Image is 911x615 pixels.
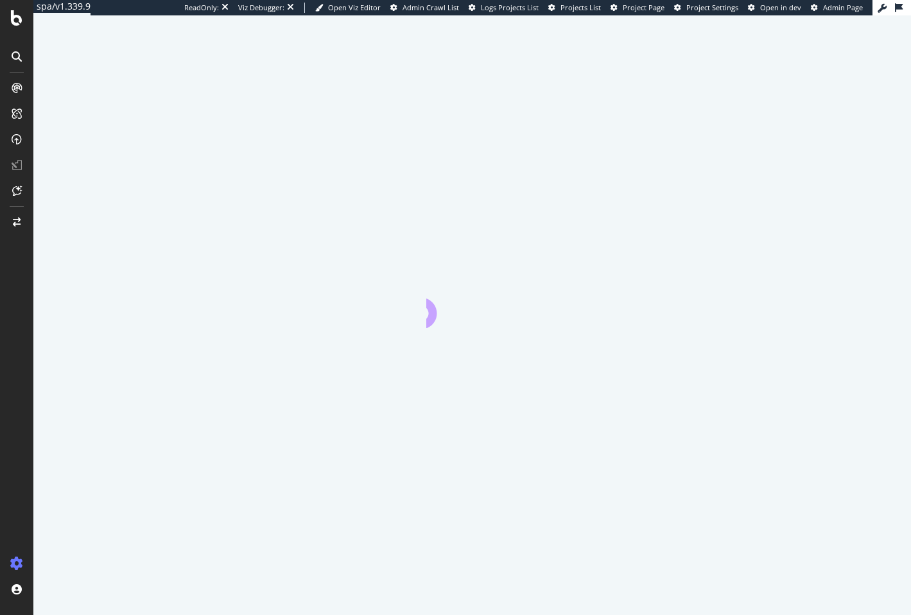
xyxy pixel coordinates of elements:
[328,3,381,12] span: Open Viz Editor
[623,3,664,12] span: Project Page
[390,3,459,13] a: Admin Crawl List
[611,3,664,13] a: Project Page
[686,3,738,12] span: Project Settings
[548,3,601,13] a: Projects List
[748,3,801,13] a: Open in dev
[481,3,539,12] span: Logs Projects List
[315,3,381,13] a: Open Viz Editor
[403,3,459,12] span: Admin Crawl List
[426,282,519,328] div: animation
[238,3,284,13] div: Viz Debugger:
[560,3,601,12] span: Projects List
[811,3,863,13] a: Admin Page
[469,3,539,13] a: Logs Projects List
[184,3,219,13] div: ReadOnly:
[823,3,863,12] span: Admin Page
[760,3,801,12] span: Open in dev
[674,3,738,13] a: Project Settings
